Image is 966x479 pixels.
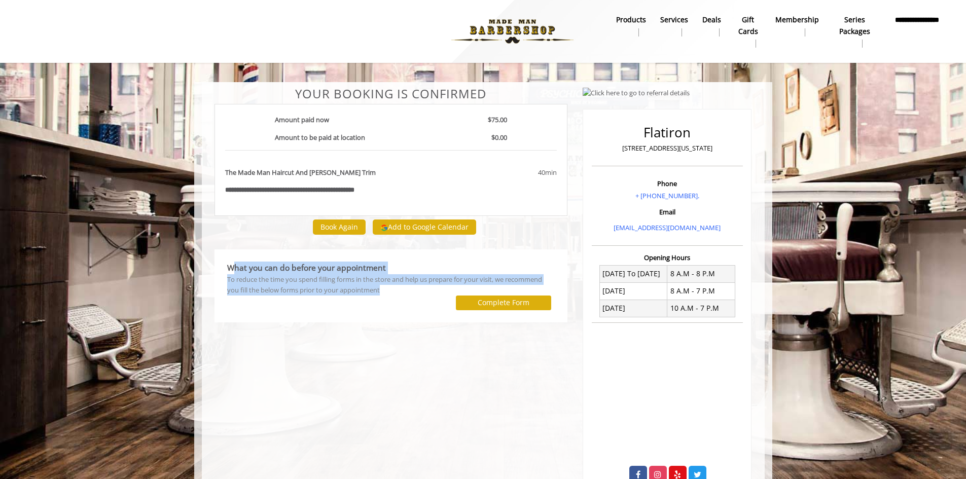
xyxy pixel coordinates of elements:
[614,223,721,232] a: [EMAIL_ADDRESS][DOMAIN_NAME]
[478,299,529,307] label: Complete Form
[583,88,690,98] img: Click here to go to referral details
[833,14,876,37] b: Series packages
[594,125,740,140] h2: Flatiron
[594,208,740,215] h3: Email
[599,300,667,317] td: [DATE]
[635,191,699,200] a: + [PHONE_NUMBER].
[594,143,740,154] p: [STREET_ADDRESS][US_STATE]
[660,14,688,25] b: Services
[667,265,735,282] td: 8 A.M - 8 P.M
[667,282,735,300] td: 8 A.M - 7 P.M
[599,282,667,300] td: [DATE]
[702,14,721,25] b: Deals
[456,167,557,178] div: 40min
[592,254,743,261] h3: Opening Hours
[373,219,476,235] button: Add to Google Calendar
[728,13,769,50] a: Gift cardsgift cards
[491,133,507,142] b: $0.00
[456,296,551,310] button: Complete Form
[695,13,728,39] a: DealsDeals
[826,13,883,50] a: Series packagesSeries packages
[768,13,826,39] a: MembershipMembership
[667,300,735,317] td: 10 A.M - 7 P.M
[214,87,568,100] center: Your Booking is confirmed
[443,4,582,59] img: Made Man Barbershop logo
[735,14,762,37] b: gift cards
[313,219,366,234] button: Book Again
[775,14,819,25] b: Membership
[594,180,740,187] h3: Phone
[488,115,507,124] b: $75.00
[227,274,555,296] div: To reduce the time you spend filling forms in the store and help us prepare for your visit, we re...
[616,14,646,25] b: products
[599,265,667,282] td: [DATE] To [DATE]
[225,167,376,178] b: The Made Man Haircut And [PERSON_NAME] Trim
[609,13,653,39] a: Productsproducts
[275,133,365,142] b: Amount to be paid at location
[275,115,329,124] b: Amount paid now
[227,262,386,273] b: What you can do before your appointment
[653,13,695,39] a: ServicesServices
